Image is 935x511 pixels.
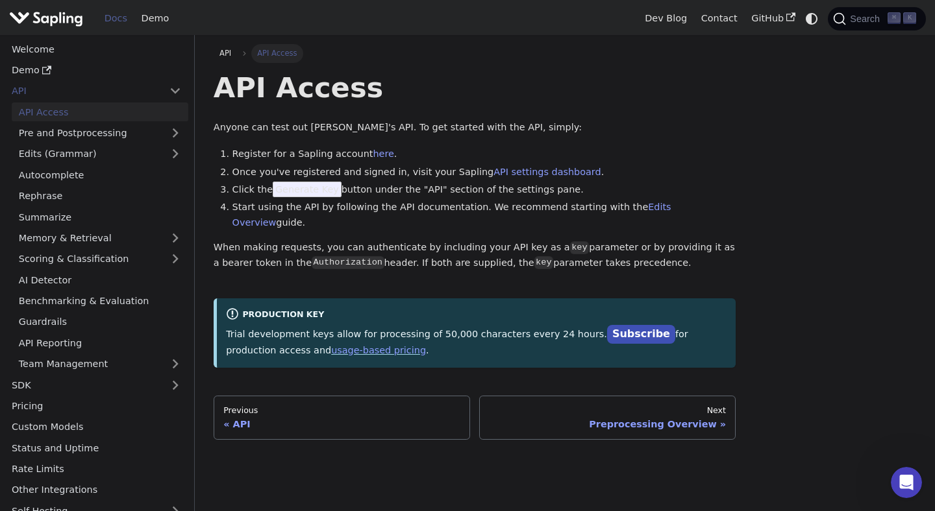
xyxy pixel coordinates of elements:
a: Summarize [12,208,188,226]
p: When making requests, you can authenticate by including your API key as a parameter or by providi... [214,240,736,271]
a: NextPreprocessing Overview [479,396,736,440]
p: Anyone can test out [PERSON_NAME]'s API. To get started with the API, simply: [214,120,736,136]
p: Trial development keys allow for processing of 50,000 characters every 24 hours. for production a... [226,326,727,358]
kbd: ⌘ [888,12,901,24]
a: API [5,82,162,101]
a: Edits (Grammar) [12,145,188,163]
li: Register for a Sapling account . [232,147,736,162]
code: key [534,256,553,269]
button: Switch between dark and light mode (currently system mode) [803,9,821,28]
a: Other Integrations [5,481,188,499]
a: Rephrase [12,187,188,206]
a: GitHub [744,8,802,29]
a: Memory & Retrieval [12,229,188,248]
div: Previous [223,405,460,416]
a: Guardrails [12,313,188,331]
a: Demo [134,8,176,29]
a: Rate Limits [5,460,188,479]
code: Authorization [312,256,384,269]
h1: API Access [214,70,736,105]
a: Scoring & Classification [12,250,188,268]
a: Status and Uptime [5,438,188,457]
a: Welcome [5,40,188,58]
nav: Breadcrumbs [214,44,736,62]
iframe: Intercom live chat [891,467,922,498]
li: Start using the API by following the API documentation. We recommend starting with the guide. [232,200,736,231]
a: Docs [97,8,134,29]
button: Search (Command+K) [828,7,925,30]
a: SDK [5,375,162,394]
div: API [223,418,460,430]
a: Autocomplete [12,165,188,184]
a: Pricing [5,397,188,416]
a: Team Management [12,355,188,374]
a: here [373,149,393,159]
a: Demo [5,61,188,80]
button: Expand sidebar category 'SDK' [162,375,188,394]
div: Next [490,405,726,416]
span: API Access [251,44,303,62]
a: Dev Blog [638,8,693,29]
li: Click the button under the "API" section of the settings pane. [232,182,736,198]
span: API [219,49,231,58]
a: Contact [694,8,745,29]
button: Collapse sidebar category 'API' [162,82,188,101]
a: PreviousAPI [214,396,470,440]
img: Sapling.ai [9,9,83,28]
a: Subscribe [607,325,675,344]
a: API settings dashboard [493,167,601,177]
span: Search [846,14,888,24]
div: Preprocessing Overview [490,418,726,430]
span: Generate Key [273,182,342,197]
a: API Reporting [12,333,188,352]
a: API Access [12,102,188,121]
a: Custom Models [5,418,188,436]
div: Production Key [226,307,727,323]
a: usage-based pricing [331,345,426,355]
nav: Docs pages [214,396,736,440]
a: API [214,44,238,62]
li: Once you've registered and signed in, visit your Sapling . [232,165,736,180]
a: Sapling.ai [9,9,88,28]
kbd: K [903,12,916,24]
code: key [570,241,589,254]
a: AI Detector [12,270,188,289]
a: Benchmarking & Evaluation [12,292,188,311]
a: Pre and Postprocessing [12,124,188,143]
